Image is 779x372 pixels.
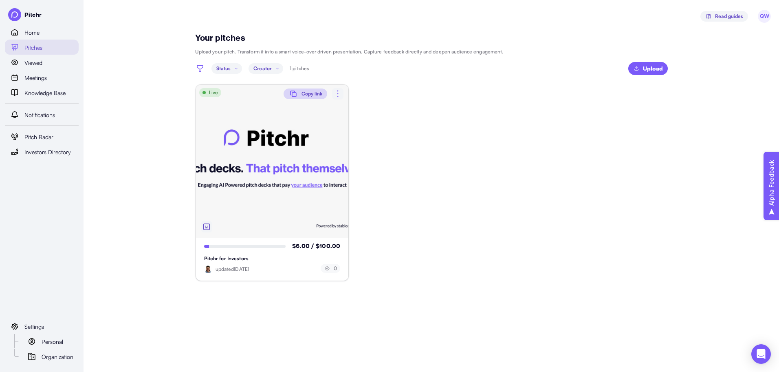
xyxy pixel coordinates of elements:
span: Upload [643,62,663,75]
span: Meetings [24,73,47,82]
div: Open Intercom Messenger [751,344,771,364]
img: AVATAR-1750510964007.jpg [204,265,212,273]
p: $ 100.00 [316,242,340,250]
button: Copy link [284,89,327,99]
p: Creator [253,65,272,72]
button: insights [201,221,212,232]
span: Home [24,28,40,37]
span: Organization [42,352,73,361]
p: 1 pitches [290,65,309,72]
span: QW [758,10,771,23]
div: Live [202,88,218,97]
p: updated [DATE] [216,266,249,273]
span: Read guides [715,11,743,22]
span: Knowledge Base [24,89,66,97]
span: Investors Directory [24,148,71,157]
span: Viewed [24,58,42,67]
span: Settings [24,322,44,331]
span: Copy link [301,89,322,99]
span: Pitch Radar [24,133,53,142]
p: $ 6.00 [292,242,310,250]
p: Pitchr [24,11,42,19]
img: AVATAR-1750510980567.jpg [8,8,21,21]
span: Personal [42,337,63,346]
span: Notifications [24,111,55,120]
p: Upload your pitch. Transform it into a smart voice-over driven presentation. Capture feedback dir... [195,48,504,55]
img: svg%3e [705,13,712,20]
p: Pitchr for Investors [204,255,249,262]
p: Status [216,65,231,72]
button: Read guides [700,11,748,22]
div: 0 [324,264,337,273]
button: Upload [628,62,668,75]
p: Your pitches [195,33,245,43]
img: insights [202,222,211,232]
span: Pitches [24,43,42,52]
p: / [311,242,314,250]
